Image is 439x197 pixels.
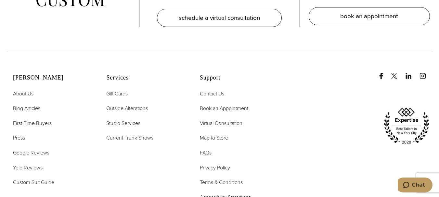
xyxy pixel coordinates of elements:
[200,134,228,142] a: Map to Store
[381,105,433,147] img: expertise, best tailors in new york city 2020
[13,149,49,157] a: Google Reviews
[106,90,128,97] span: Gift Cards
[13,164,43,172] a: Yelp Reviews
[13,134,25,142] a: Press
[200,164,230,171] span: Privacy Policy
[200,74,277,81] h2: Support
[106,105,148,112] span: Outside Alterations
[13,90,33,97] span: About Us
[13,105,40,112] span: Blog Articles
[106,134,153,142] a: Current Trunk Shows
[200,104,248,113] a: Book an Appointment
[391,66,404,79] a: x/twitter
[340,11,398,21] span: book an appointment
[200,119,242,128] a: Virtual Consultation
[200,90,224,97] span: Contact Us
[13,119,52,128] a: First-Time Buyers
[13,90,33,98] a: About Us
[405,66,418,79] a: linkedin
[106,90,183,142] nav: Services Footer Nav
[200,105,248,112] span: Book an Appointment
[13,104,40,113] a: Blog Articles
[200,164,230,172] a: Privacy Policy
[309,7,430,25] a: book an appointment
[13,179,54,186] span: Custom Suit Guide
[13,178,54,187] a: Custom Suit Guide
[13,164,43,171] span: Yelp Reviews
[200,119,242,127] span: Virtual Consultation
[106,90,128,98] a: Gift Cards
[106,119,140,128] a: Studio Services
[13,74,90,81] h2: [PERSON_NAME]
[157,9,282,27] a: schedule a virtual consultation
[179,13,260,22] span: schedule a virtual consultation
[106,74,183,81] h2: Services
[398,178,433,194] iframe: Opens a widget where you can chat to one of our agents
[200,178,243,187] a: Terms & Conditions
[378,66,390,79] a: Facebook
[420,66,433,79] a: instagram
[106,104,148,113] a: Outside Alterations
[13,90,90,187] nav: Alan David Footer Nav
[200,90,224,98] a: Contact Us
[200,149,212,157] a: FAQs
[200,179,243,186] span: Terms & Conditions
[106,119,140,127] span: Studio Services
[13,119,52,127] span: First-Time Buyers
